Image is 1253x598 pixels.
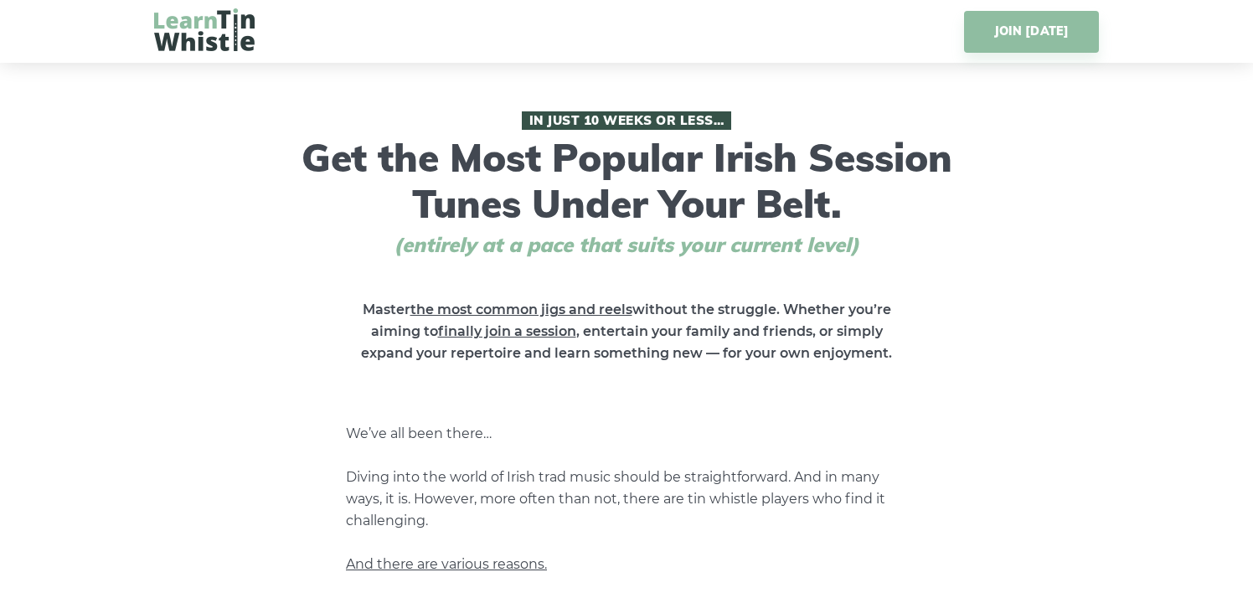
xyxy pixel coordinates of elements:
h1: Get the Most Popular Irish Session Tunes Under Your Belt. [296,111,957,257]
span: And there are various reasons. [346,556,547,572]
span: (entirely at a pace that suits your current level) [363,233,890,257]
span: finally join a session [438,323,576,339]
span: the most common jigs and reels [410,302,632,317]
a: JOIN [DATE] [964,11,1099,53]
span: In Just 10 Weeks or Less… [522,111,731,130]
strong: Master without the struggle. Whether you’re aiming to , entertain your family and friends, or sim... [361,302,892,361]
img: LearnTinWhistle.com [154,8,255,51]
